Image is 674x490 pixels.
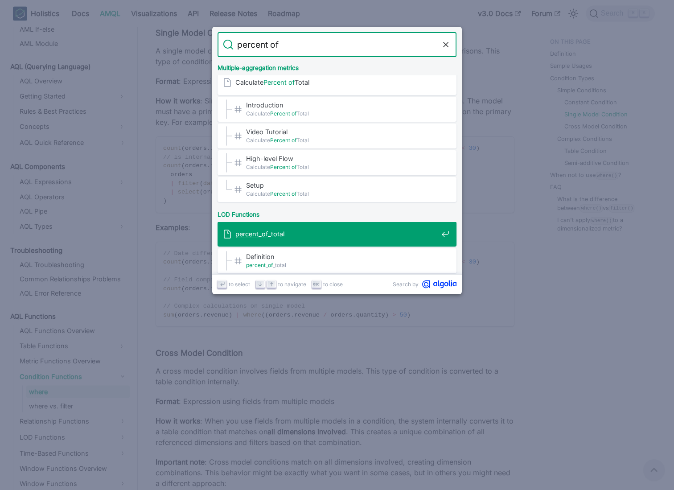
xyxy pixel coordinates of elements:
[422,280,456,288] svg: Algolia
[246,136,438,144] span: Calculate Total
[219,281,226,288] svg: Enter key
[263,78,287,86] mark: Percent
[288,78,295,86] mark: of
[257,281,263,288] svg: Arrow down
[246,101,438,109] span: Introduction​
[234,32,440,57] input: Search docs
[218,70,456,95] a: CalculatePercent ofTotal
[393,280,456,288] a: Search byAlgolia
[235,230,259,238] mark: percent
[216,57,458,75] div: Multiple-aggregation metrics
[235,230,438,238] span: _ _total
[218,177,456,202] a: Setup​CalculatePercent ofTotal
[218,222,456,247] a: percent_of_total
[268,281,275,288] svg: Arrow up
[229,280,250,288] span: to select
[323,280,343,288] span: to close
[246,189,438,198] span: Calculate Total
[246,109,438,118] span: Calculate Total
[246,252,438,261] span: Definition​
[440,39,451,50] button: Clear the query
[246,163,438,171] span: Calculate Total
[218,248,456,273] a: Definition​percent_of_total
[246,262,266,268] mark: percent
[216,204,458,222] div: LOD Functions
[268,262,273,268] mark: of
[292,110,296,117] mark: of
[270,190,290,197] mark: Percent
[270,137,290,144] mark: Percent
[313,281,320,288] svg: Escape key
[292,190,296,197] mark: of
[393,280,419,288] span: Search by
[262,230,268,238] mark: of
[270,110,290,117] mark: Percent
[246,128,438,136] span: Video Tutorial​
[235,78,438,86] span: Calculate Total
[292,137,296,144] mark: of
[246,261,438,269] span: _ _total
[218,97,456,122] a: Introduction​CalculatePercent ofTotal
[246,181,438,189] span: Setup​
[218,124,456,148] a: Video Tutorial​CalculatePercent ofTotal
[218,150,456,175] a: High-level Flow​CalculatePercent ofTotal
[292,164,296,170] mark: of
[246,154,438,163] span: High-level Flow​
[270,164,290,170] mark: Percent
[278,280,306,288] span: to navigate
